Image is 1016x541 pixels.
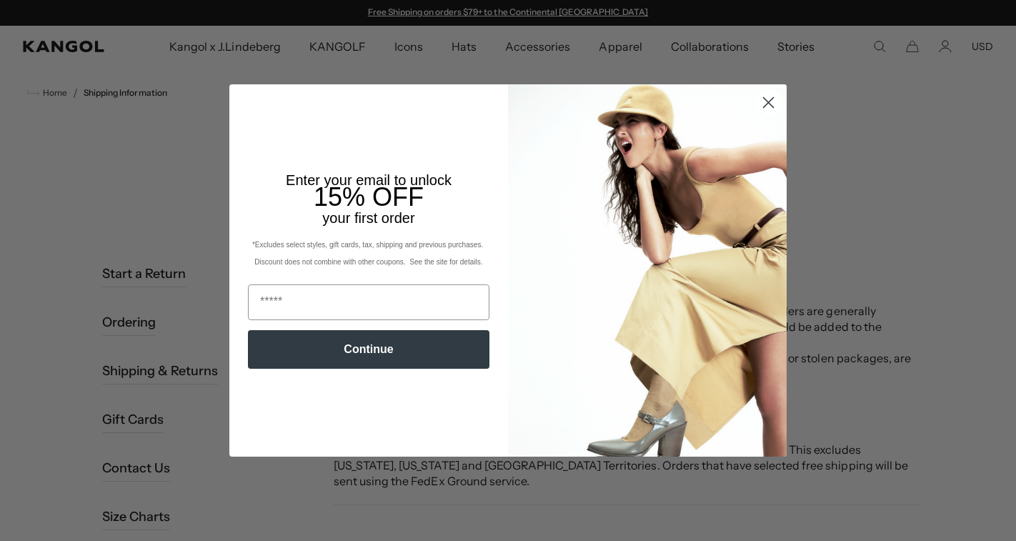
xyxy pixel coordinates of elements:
input: Email [248,284,489,320]
span: 15% OFF [314,182,424,212]
span: Enter your email to unlock [286,172,452,188]
button: Close dialog [756,90,781,115]
span: your first order [322,210,414,226]
button: Continue [248,330,489,369]
img: 93be19ad-e773-4382-80b9-c9d740c9197f.jpeg [508,84,787,456]
span: *Excludes select styles, gift cards, tax, shipping and previous purchases. Discount does not comb... [252,241,485,266]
